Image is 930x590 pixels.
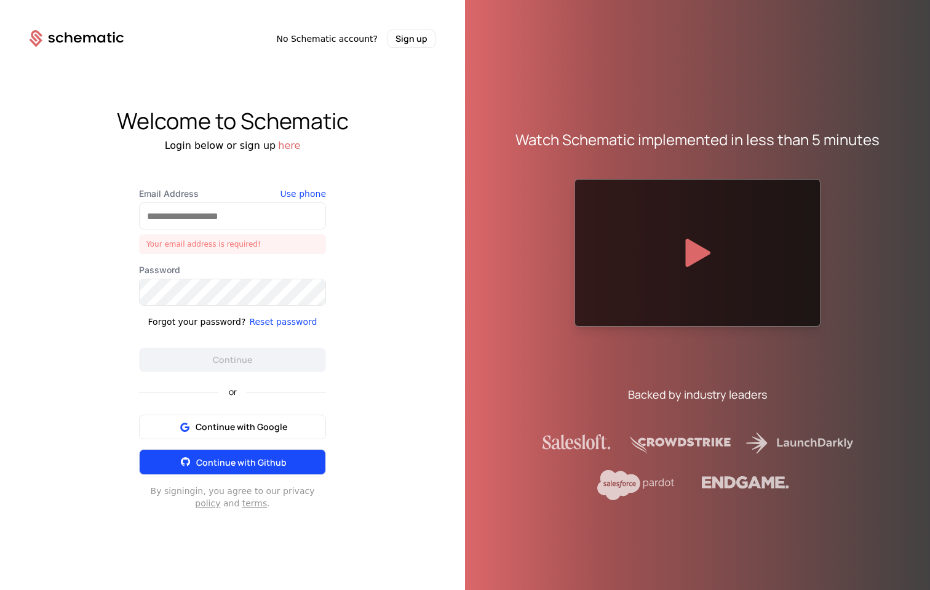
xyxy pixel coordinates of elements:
[249,316,317,328] button: Reset password
[139,188,326,200] label: Email Address
[139,348,326,372] button: Continue
[387,30,435,48] button: Sign up
[242,498,268,508] a: terms
[196,421,287,433] span: Continue with Google
[219,388,247,396] span: or
[195,498,220,508] a: policy
[280,188,326,200] button: Use phone
[139,449,326,475] button: Continue with Github
[139,234,326,254] div: Your email address is required!
[148,316,246,328] div: Forgot your password?
[276,33,378,45] span: No Schematic account?
[196,456,287,468] span: Continue with Github
[515,130,880,149] div: Watch Schematic implemented in less than 5 minutes
[139,485,326,509] div: By signing in , you agree to our privacy and .
[278,138,300,153] button: here
[139,415,326,439] button: Continue with Google
[139,264,326,276] label: Password
[628,386,767,403] div: Backed by industry leaders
